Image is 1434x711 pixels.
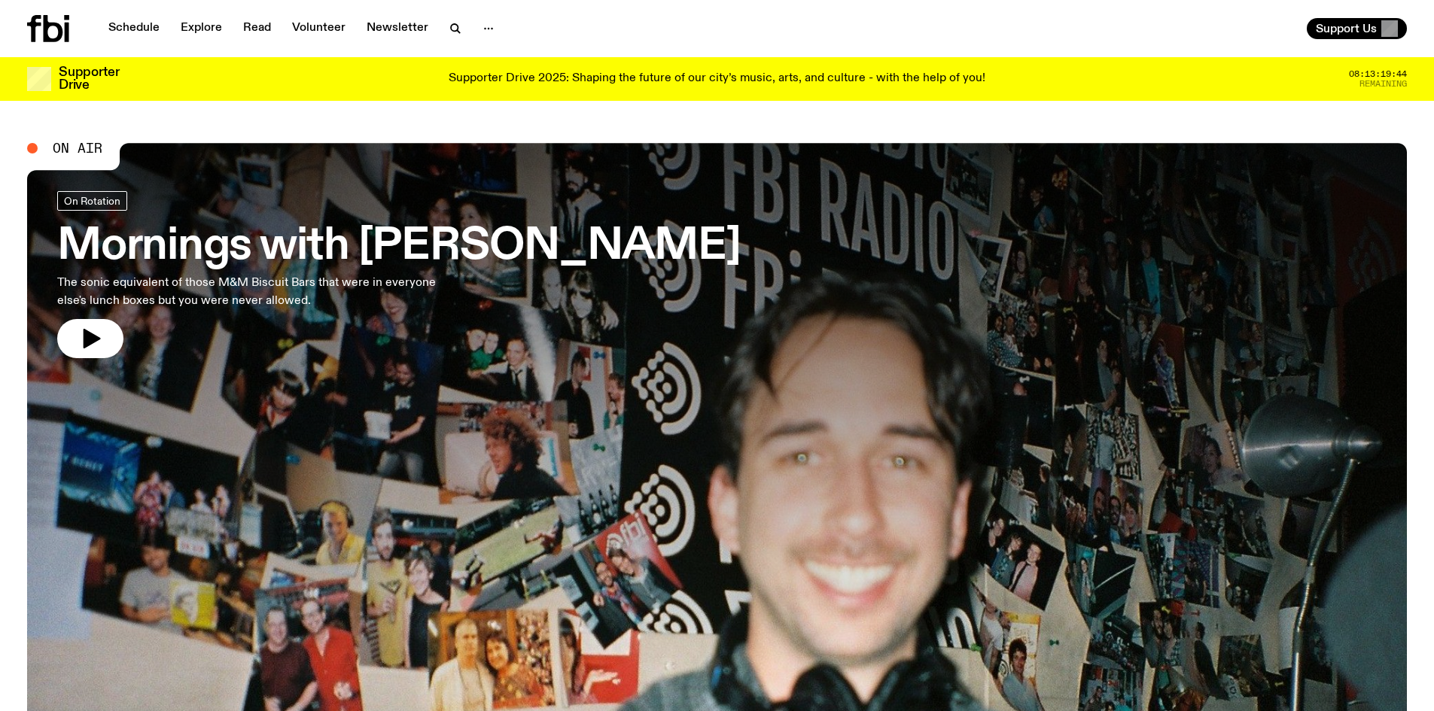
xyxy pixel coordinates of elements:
[283,18,355,39] a: Volunteer
[59,66,119,92] h3: Supporter Drive
[99,18,169,39] a: Schedule
[1359,80,1407,88] span: Remaining
[172,18,231,39] a: Explore
[57,191,741,358] a: Mornings with [PERSON_NAME]The sonic equivalent of those M&M Biscuit Bars that were in everyone e...
[57,274,443,310] p: The sonic equivalent of those M&M Biscuit Bars that were in everyone else's lunch boxes but you w...
[53,141,102,155] span: On Air
[1349,70,1407,78] span: 08:13:19:44
[64,195,120,206] span: On Rotation
[57,226,741,268] h3: Mornings with [PERSON_NAME]
[358,18,437,39] a: Newsletter
[449,72,985,86] p: Supporter Drive 2025: Shaping the future of our city’s music, arts, and culture - with the help o...
[57,191,127,211] a: On Rotation
[1316,22,1377,35] span: Support Us
[1307,18,1407,39] button: Support Us
[234,18,280,39] a: Read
